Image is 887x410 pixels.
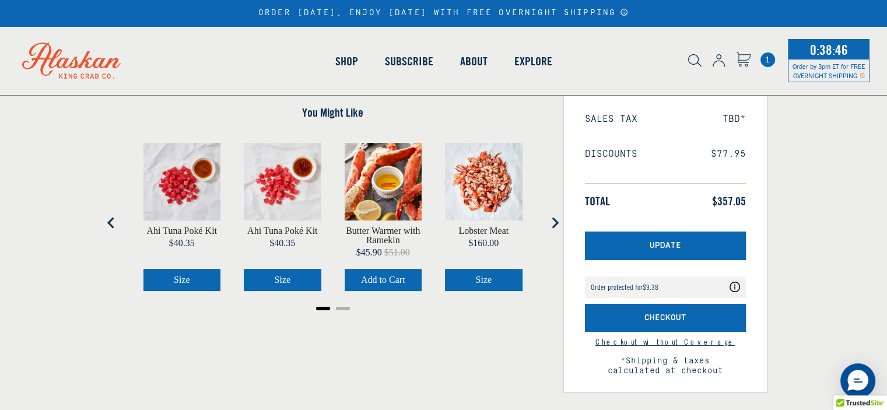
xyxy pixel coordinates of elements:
span: Size [274,275,290,285]
button: Go to page 1 [316,307,330,310]
a: Continue to checkout without Shipping Protection [595,337,735,347]
span: *Shipping & taxes calculated at checkout [585,346,746,376]
span: Update [650,241,681,251]
div: product [232,131,333,303]
a: View Ahi Tuna Poké Kit [147,226,217,236]
span: Total [585,194,610,208]
div: Order protected for $9.38 [591,283,658,291]
a: View Ahi Tuna Poké Kit [247,226,317,236]
span: $45.90 [356,247,382,257]
span: 1 [760,52,775,67]
a: Cart [736,52,751,69]
a: Announcement Bar Modal [620,8,629,16]
span: Size [174,275,190,285]
span: Shipping Notice Icon [860,71,865,79]
button: Add the product, Butter Warmer with Ramekin to Cart [345,269,422,291]
button: Go to page 2 [336,307,350,310]
a: About [447,28,501,94]
div: ORDER [DATE], ENJOY [DATE] WITH FREE OVERNIGHT SHIPPING [258,8,629,18]
span: 0:38:46 [807,38,851,61]
a: Explore [501,28,566,94]
h4: You Might Like [120,106,546,120]
span: $357.05 [712,194,746,208]
a: View Butter Warmer with Ramekin [345,226,422,245]
span: $40.35 [269,238,295,248]
img: account [713,54,725,67]
span: $77.95 [711,149,746,160]
span: $160.00 [468,238,499,248]
a: View Lobster Meat [458,226,509,236]
img: Pre-cooked, prepared lobster meat on butcher paper [445,143,523,220]
span: Size [475,275,492,285]
div: product [433,131,534,303]
a: Cart [760,52,775,67]
button: Select Lobster Meat size [445,269,523,291]
a: Subscribe [371,28,447,94]
div: Messenger Dummy Widget [840,363,875,398]
button: Select Ahi Tuna Poké Kit size [143,269,221,291]
img: Alaskan King Crab Co. logo [6,26,137,95]
a: Shop [322,28,371,94]
button: Next slide [543,211,566,234]
div: Coverage Options [585,276,746,298]
span: $40.35 [169,238,195,248]
button: Update [585,232,746,260]
div: product [132,131,233,303]
span: Order by 3pm ET for FREE OVERNIGHT SHIPPING [793,62,865,79]
ul: Select a slide to show [120,303,546,312]
img: Cubed ahi tuna and shoyu sauce [244,143,321,220]
button: Select Ahi Tuna Poké Kit size [244,269,321,291]
span: Checkout [644,313,686,323]
span: Discounts [585,149,637,160]
button: Go to last slide [100,211,123,234]
div: route shipping protection selector element [585,271,746,304]
div: product [333,131,434,303]
span: $51.00 [384,247,410,257]
img: Ahi Tuna and wasabi sauce [143,143,221,220]
img: search [688,54,702,67]
span: Add to Cart [361,275,405,285]
button: Checkout with Shipping Protection included for an additional fee as listed above [585,304,746,332]
img: View Butter Warmer with Ramekin [345,143,422,220]
span: Sales Tax [585,114,637,125]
